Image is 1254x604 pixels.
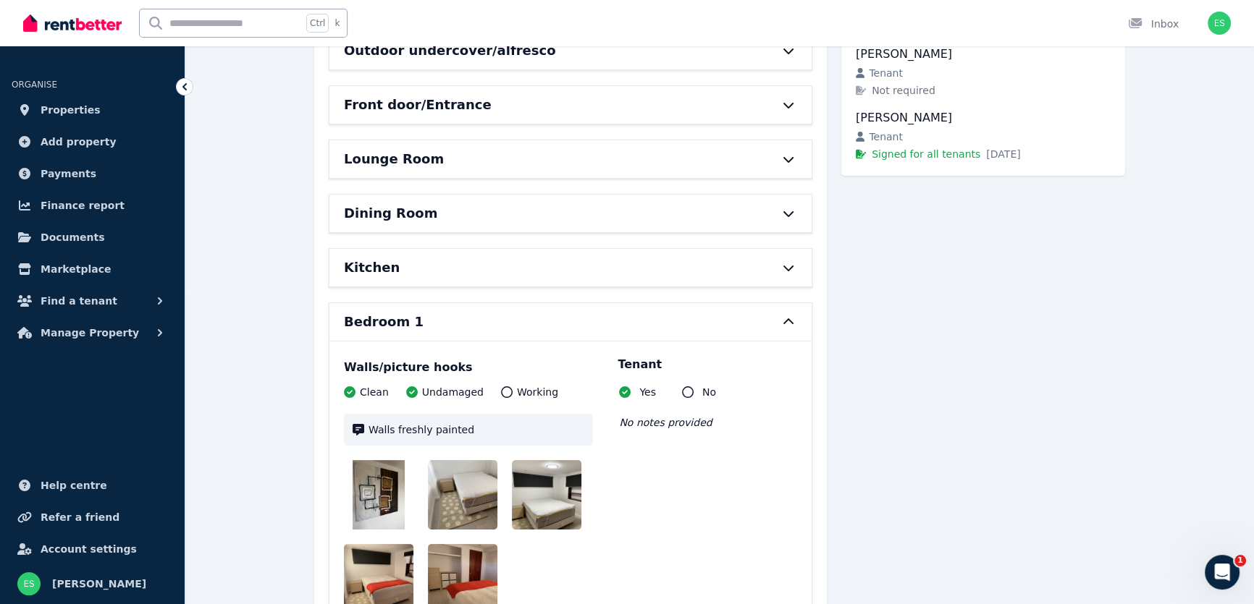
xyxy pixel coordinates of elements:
span: Find a tenant [41,292,117,310]
span: Walls freshly painted [369,422,584,437]
img: IMG_4481.JPEG [428,460,521,529]
a: Properties [12,95,173,124]
a: Add property [12,127,173,156]
a: Help centre [12,471,173,500]
div: [PERSON_NAME] [856,109,1111,127]
a: Marketplace [12,255,173,284]
span: Signed for all tenants [872,147,980,161]
h6: Front door/Entrance [344,95,492,115]
span: Yes [639,385,656,399]
button: Manage Property [12,318,173,347]
img: IMG_4484.JPEG [512,460,605,529]
span: Manage Property [41,324,139,341]
h6: Kitchen [344,258,400,278]
span: ORGANISE [12,80,57,90]
h6: Lounge Room [344,149,444,169]
span: Tenant [869,66,903,80]
iframe: Intercom live chat [1205,555,1240,590]
a: Refer a friend [12,503,173,532]
span: Tenant [869,129,903,144]
img: RentBetter [23,12,122,34]
a: Documents [12,223,173,252]
span: Help centre [41,477,107,494]
span: Documents [41,229,105,246]
a: Account settings [12,535,173,563]
a: Payments [12,159,173,188]
span: Working [517,385,558,399]
span: Ctrl [306,14,329,33]
button: Find a tenant [12,286,173,315]
h6: Dining Room [344,203,437,224]
p: Tenant [618,356,662,373]
span: [PERSON_NAME] [52,575,146,592]
span: Properties [41,101,101,119]
span: [DATE] [986,147,1020,161]
span: Account settings [41,540,137,558]
a: Finance report [12,191,173,220]
span: No notes provided [619,417,712,428]
span: Add property [41,133,117,150]
span: Refer a friend [41,509,119,526]
img: Elaine Sheeley [1208,12,1231,35]
h6: Outdoor undercover/alfresco [344,41,556,61]
span: 1 [1234,555,1246,566]
div: [PERSON_NAME] [856,46,1111,63]
span: Clean [360,385,389,399]
span: Undamaged [422,385,484,399]
span: Not required [872,83,935,98]
div: Inbox [1128,17,1179,31]
img: IMG_4480.JPEG [353,460,405,529]
h6: Bedroom 1 [344,312,424,332]
span: Payments [41,165,96,182]
span: k [334,17,340,29]
img: Elaine Sheeley [17,572,41,595]
div: Walls/picture hooks [344,359,797,376]
span: Marketplace [41,260,111,278]
span: No [702,385,716,399]
span: Finance report [41,197,125,214]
